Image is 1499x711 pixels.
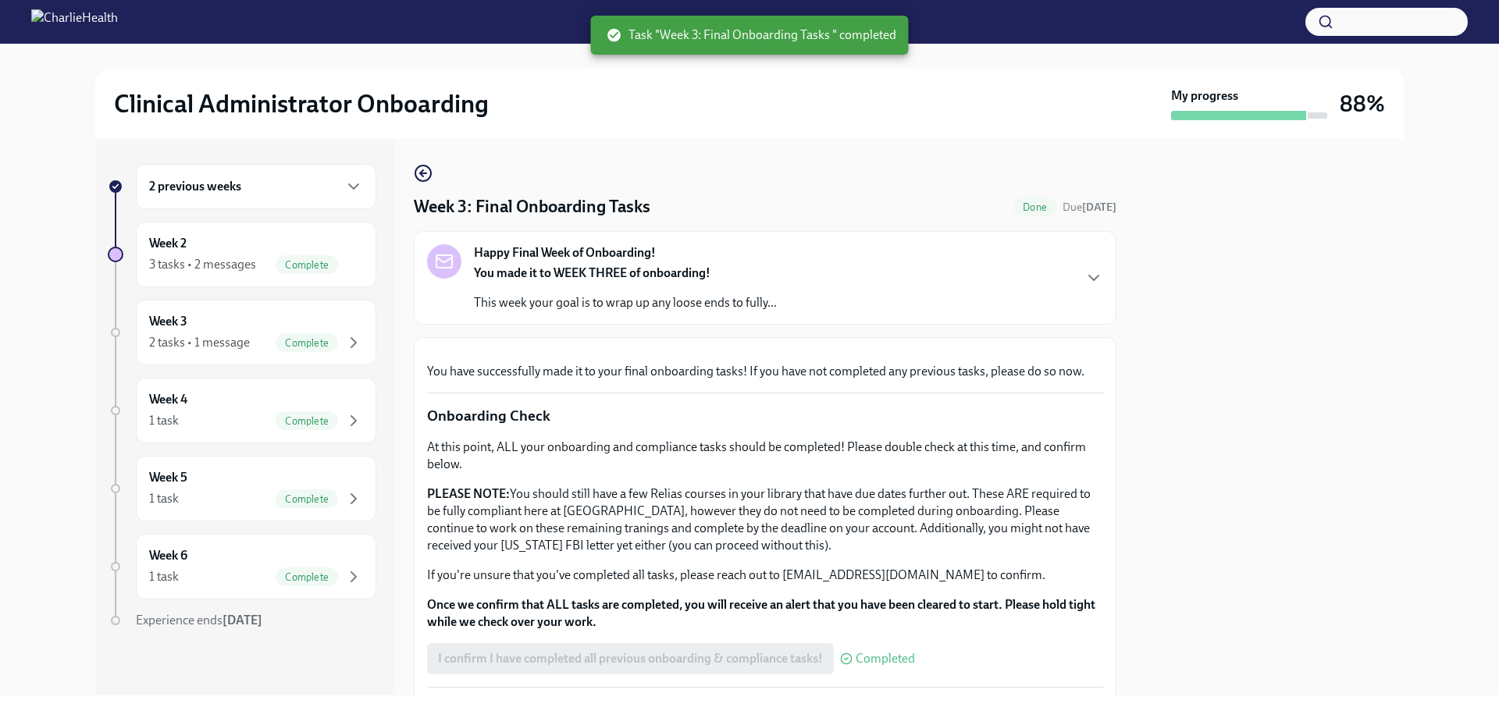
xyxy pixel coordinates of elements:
span: Complete [276,337,338,349]
div: 1 task [149,412,179,429]
h6: Week 5 [149,469,187,486]
p: Onboarding Check [427,406,1103,426]
strong: [DATE] [223,613,262,627]
a: Week 61 taskComplete [108,534,376,599]
strong: You made it to WEEK THREE of onboarding! [474,265,710,280]
strong: PLEASE NOTE: [427,486,510,501]
h2: Clinical Administrator Onboarding [114,88,489,119]
h3: 88% [1340,90,1385,118]
div: 1 task [149,568,179,585]
div: 1 task [149,490,179,507]
h6: Week 4 [149,391,187,408]
a: Week 32 tasks • 1 messageComplete [108,300,376,365]
span: Done [1013,201,1056,213]
strong: [DATE] [1082,201,1116,214]
strong: Once we confirm that ALL tasks are completed, you will receive an alert that you have been cleare... [427,597,1095,629]
p: If you're unsure that you've completed all tasks, please reach out to [EMAIL_ADDRESS][DOMAIN_NAME... [427,567,1103,584]
div: 2 tasks • 1 message [149,334,250,351]
span: Complete [276,415,338,427]
p: You should still have a few Relias courses in your library that have due dates further out. These... [427,485,1103,554]
a: Week 41 taskComplete [108,378,376,443]
div: 3 tasks • 2 messages [149,256,256,273]
span: Complete [276,493,338,505]
div: 2 previous weeks [136,164,376,209]
span: September 21st, 2025 10:00 [1063,200,1116,215]
span: Complete [276,259,338,271]
strong: Happy Final Week of Onboarding! [474,244,656,261]
span: Task "Week 3: Final Onboarding Tasks " completed [607,27,896,44]
span: Completed [856,652,915,665]
p: At this point, ALL your onboarding and compliance tasks should be completed! Please double check ... [427,439,1103,473]
span: Complete [276,571,338,583]
h4: Week 3: Final Onboarding Tasks [414,195,650,219]
strong: My progress [1171,87,1238,105]
a: Week 51 taskComplete [108,456,376,521]
span: Due [1063,201,1116,214]
h6: Week 6 [149,547,187,564]
span: Experience ends [136,613,262,627]
p: You have successfully made it to your final onboarding tasks! If you have not completed any previ... [427,363,1103,380]
img: CharlieHealth [31,9,118,34]
h6: 2 previous weeks [149,178,241,195]
p: This week your goal is to wrap up any loose ends to fully... [474,294,777,311]
h6: Week 3 [149,313,187,330]
h6: Week 2 [149,235,187,252]
a: Week 23 tasks • 2 messagesComplete [108,222,376,287]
